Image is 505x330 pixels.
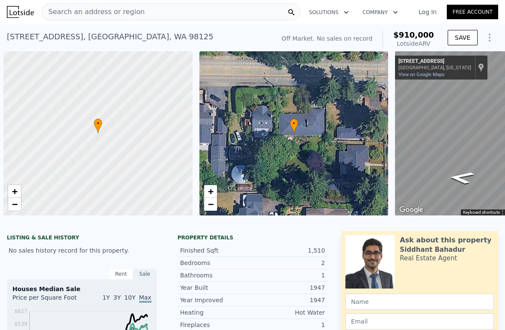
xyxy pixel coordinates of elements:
div: 1 [253,271,325,280]
a: Zoom out [8,198,21,211]
div: [STREET_ADDRESS] , [GEOGRAPHIC_DATA] , WA 98125 [7,31,214,43]
div: Price per Square Foot [12,293,82,307]
div: Finished Sqft [180,246,253,255]
div: 1,510 [253,246,325,255]
div: LISTING & SALE HISTORY [7,234,157,243]
div: Ask about this property [400,235,491,245]
button: Keyboard shortcuts [463,209,500,215]
div: Fireplaces [180,321,253,329]
span: 3Y [113,294,121,301]
span: • [94,120,102,127]
a: Free Account [447,5,498,19]
div: Bedrooms [180,259,253,267]
div: Property details [178,234,328,241]
a: Show location on map [478,63,484,72]
div: [GEOGRAPHIC_DATA], [US_STATE] [398,65,471,71]
span: 1Y [102,294,110,301]
div: Bathrooms [180,271,253,280]
div: Hot Water [253,308,325,317]
div: Year Improved [180,296,253,304]
img: Lotside [7,6,34,18]
button: Show Options [481,29,498,46]
div: 1 [253,321,325,329]
span: − [12,199,18,209]
span: • [290,120,298,127]
span: 10Y [124,294,135,301]
div: Rent [109,268,133,280]
div: Year Built [180,283,253,292]
a: Zoom out [204,198,217,211]
div: Off Market. No sales on record [282,34,372,43]
a: Zoom in [8,185,21,198]
span: Max [139,294,151,303]
div: Real Estate Agent [400,254,457,262]
div: 2 [253,259,325,267]
div: • [290,118,298,133]
div: • [94,118,102,133]
tspan: $627 [14,308,27,314]
div: No sales history record for this property. [7,243,157,258]
input: Email [345,313,494,330]
div: Lotside ARV [393,39,434,48]
input: Name [345,294,494,310]
path: Go East, NE Northgate Way [438,168,485,186]
button: Company [356,5,405,20]
div: Heating [180,308,253,317]
tspan: $539 [14,321,27,327]
a: Zoom in [204,185,217,198]
div: Houses Median Sale [12,285,151,293]
a: View on Google Maps [398,72,445,77]
div: 1947 [253,296,325,304]
span: + [208,186,213,197]
div: 1947 [253,283,325,292]
span: $910,000 [393,30,434,39]
span: Search an address or region [42,7,145,17]
img: Google [397,204,425,215]
a: Open this area in Google Maps (opens a new window) [397,204,425,215]
div: Sale [133,268,157,280]
div: [STREET_ADDRESS] [398,58,471,65]
span: − [208,199,213,209]
button: Solutions [302,5,356,20]
span: + [12,186,18,197]
button: SAVE [448,30,478,45]
div: Siddhant Bahadur [400,245,465,254]
a: Log In [408,8,447,16]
